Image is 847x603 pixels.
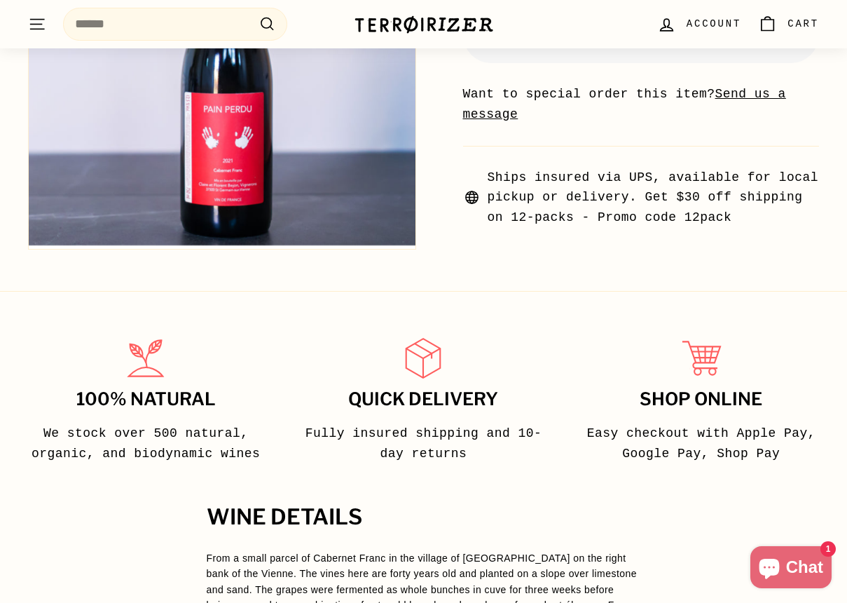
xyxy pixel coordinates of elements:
[22,424,269,464] p: We stock over 500 natural, organic, and biodynamic wines
[488,168,820,228] span: Ships insured via UPS, available for local pickup or delivery. Get $30 off shipping on 12-packs -...
[787,16,819,32] span: Cart
[207,506,641,529] h2: WINE DETAILS
[578,424,825,464] p: Easy checkout with Apple Pay, Google Pay, Shop Pay
[300,390,546,409] h3: Quick delivery
[22,390,269,409] h3: 100% Natural
[300,424,546,464] p: Fully insured shipping and 10-day returns
[750,4,827,45] a: Cart
[687,16,741,32] span: Account
[463,84,820,125] li: Want to special order this item?
[649,4,750,45] a: Account
[578,390,825,409] h3: Shop Online
[746,546,836,592] inbox-online-store-chat: Shopify online store chat
[463,87,786,121] a: Send us a message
